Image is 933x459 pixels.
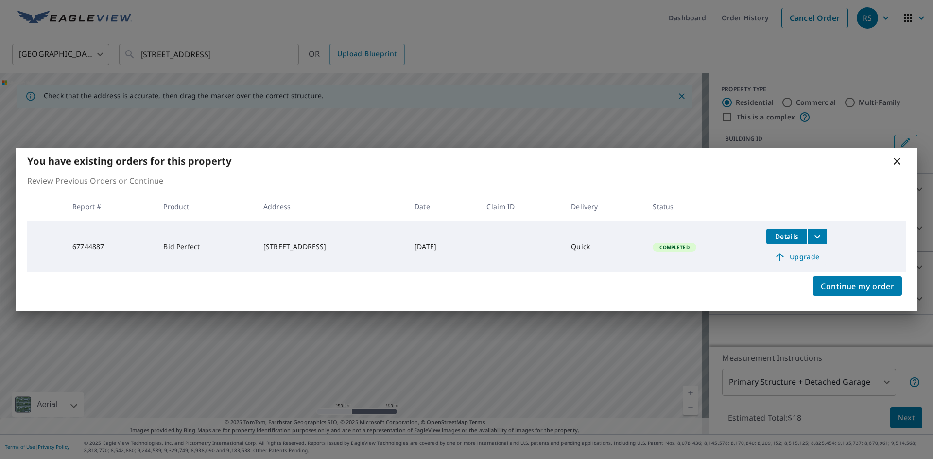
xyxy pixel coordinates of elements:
th: Delivery [563,192,645,221]
th: Address [256,192,407,221]
td: [DATE] [407,221,479,272]
button: filesDropdownBtn-67744887 [807,229,827,244]
th: Claim ID [479,192,563,221]
a: Upgrade [766,249,827,265]
span: Completed [654,244,695,251]
span: Upgrade [772,251,821,263]
div: [STREET_ADDRESS] [263,242,399,252]
span: Details [772,232,801,241]
td: 67744887 [65,221,155,272]
span: Continue my order [821,279,894,293]
th: Date [407,192,479,221]
th: Status [645,192,759,221]
td: Bid Perfect [155,221,256,272]
b: You have existing orders for this property [27,154,231,168]
th: Report # [65,192,155,221]
td: Quick [563,221,645,272]
p: Review Previous Orders or Continue [27,175,906,187]
button: detailsBtn-67744887 [766,229,807,244]
button: Continue my order [813,276,902,296]
th: Product [155,192,256,221]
